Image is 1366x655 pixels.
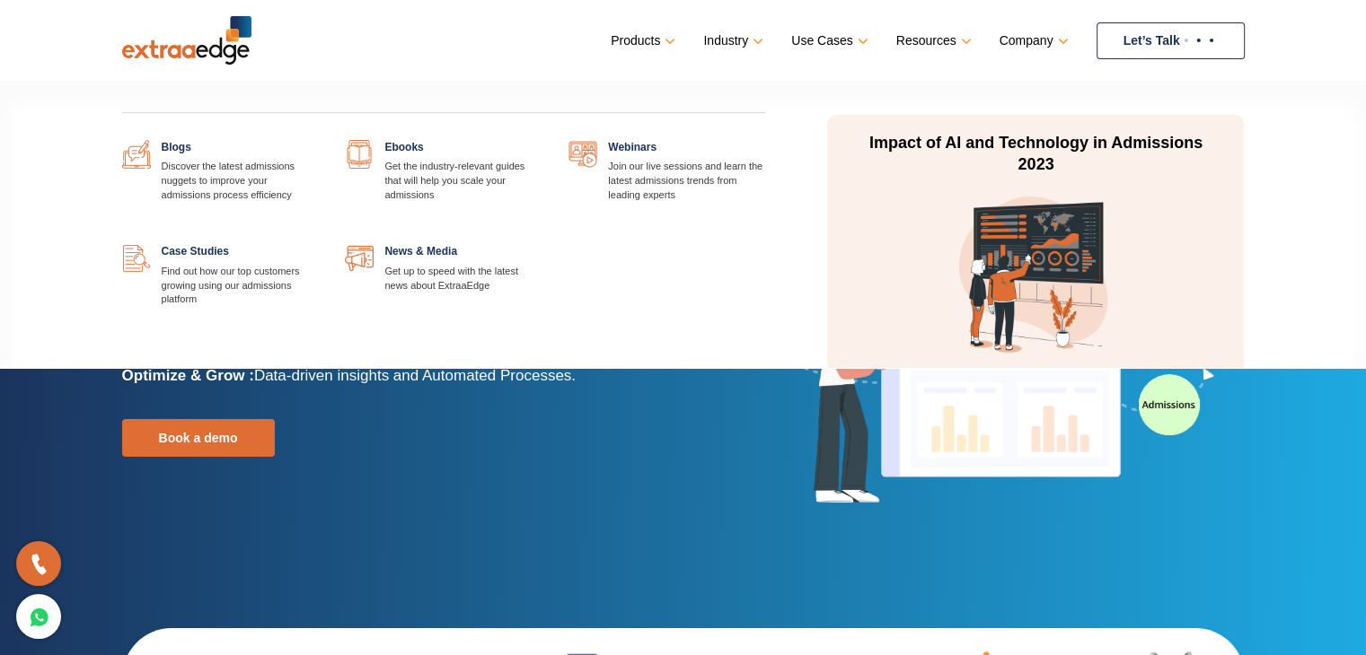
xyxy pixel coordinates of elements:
a: Use Cases [791,28,864,54]
span: Data-driven insights and Automated Processes. [254,367,576,384]
a: Book a demo [122,419,275,457]
a: Industry [703,28,760,54]
a: Let’s Talk [1097,22,1245,59]
a: Company [1000,28,1065,54]
a: Products [611,28,672,54]
a: Resources [896,28,968,54]
b: Optimize & Grow : [122,367,254,384]
p: Impact of AI and Technology in Admissions 2023 [867,133,1204,176]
